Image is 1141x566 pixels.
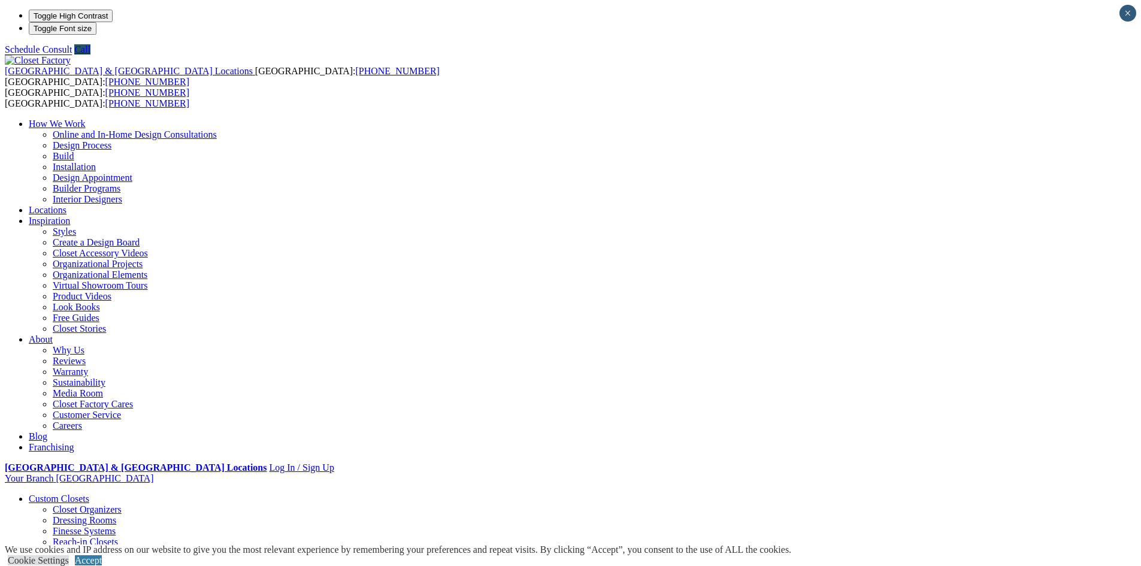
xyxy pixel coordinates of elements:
[5,544,791,555] div: We use cookies and IP address on our website to give you the most relevant experience by remember...
[53,313,99,323] a: Free Guides
[53,194,122,204] a: Interior Designers
[105,98,189,108] a: [PHONE_NUMBER]
[355,66,439,76] a: [PHONE_NUMBER]
[53,259,143,269] a: Organizational Projects
[53,345,84,355] a: Why Us
[53,183,120,193] a: Builder Programs
[56,473,153,483] span: [GEOGRAPHIC_DATA]
[53,323,106,334] a: Closet Stories
[53,270,147,280] a: Organizational Elements
[8,555,69,565] a: Cookie Settings
[53,515,116,525] a: Dressing Rooms
[53,248,148,258] a: Closet Accessory Videos
[5,462,267,473] a: [GEOGRAPHIC_DATA] & [GEOGRAPHIC_DATA] Locations
[53,367,88,377] a: Warranty
[53,504,122,514] a: Closet Organizers
[53,291,111,301] a: Product Videos
[5,473,154,483] a: Your Branch [GEOGRAPHIC_DATA]
[5,87,189,108] span: [GEOGRAPHIC_DATA]: [GEOGRAPHIC_DATA]:
[269,462,334,473] a: Log In / Sign Up
[5,473,53,483] span: Your Branch
[29,442,74,452] a: Franchising
[53,356,86,366] a: Reviews
[53,172,132,183] a: Design Appointment
[105,87,189,98] a: [PHONE_NUMBER]
[1119,5,1136,22] button: Close
[29,494,89,504] a: Custom Closets
[29,216,70,226] a: Inspiration
[53,377,105,388] a: Sustainability
[34,11,108,20] span: Toggle High Contrast
[53,151,74,161] a: Build
[29,205,66,215] a: Locations
[34,24,92,33] span: Toggle Font size
[5,55,71,66] img: Closet Factory
[53,537,118,547] a: Reach-in Closets
[53,280,148,290] a: Virtual Showroom Tours
[53,237,140,247] a: Create a Design Board
[53,162,96,172] a: Installation
[29,22,96,35] button: Toggle Font size
[53,129,217,140] a: Online and In-Home Design Consultations
[53,399,133,409] a: Closet Factory Cares
[53,420,82,431] a: Careers
[75,555,102,565] a: Accept
[29,10,113,22] button: Toggle High Contrast
[29,119,86,129] a: How We Work
[105,77,189,87] a: [PHONE_NUMBER]
[29,431,47,441] a: Blog
[5,44,72,55] a: Schedule Consult
[5,66,255,76] a: [GEOGRAPHIC_DATA] & [GEOGRAPHIC_DATA] Locations
[29,334,53,344] a: About
[53,388,103,398] a: Media Room
[53,140,111,150] a: Design Process
[53,526,116,536] a: Finesse Systems
[74,44,90,55] a: Call
[53,410,121,420] a: Customer Service
[5,66,253,76] span: [GEOGRAPHIC_DATA] & [GEOGRAPHIC_DATA] Locations
[5,66,440,87] span: [GEOGRAPHIC_DATA]: [GEOGRAPHIC_DATA]:
[53,226,76,237] a: Styles
[53,302,100,312] a: Look Books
